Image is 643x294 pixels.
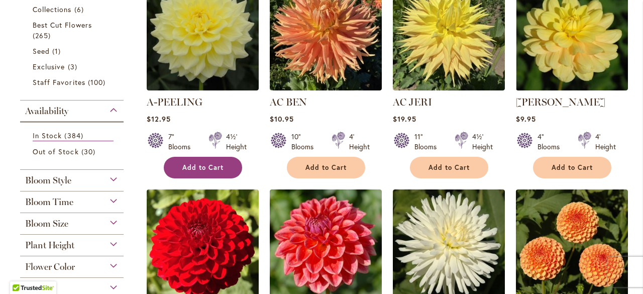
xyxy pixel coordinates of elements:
span: $9.95 [516,114,536,124]
span: Bloom Style [25,175,71,186]
span: 100 [88,77,108,87]
button: Add to Cart [287,157,365,178]
div: 7" Blooms [168,132,196,152]
span: In Stock [33,131,62,140]
a: A-PEELING [147,96,202,108]
span: Out of Stock [33,147,79,156]
a: AC Jeri [393,83,505,92]
span: Add to Cart [552,163,593,172]
span: Add to Cart [428,163,470,172]
span: Collections [33,5,72,14]
a: AC BEN [270,96,307,108]
span: Staff Favorites [33,77,85,87]
a: Staff Favorites [33,77,114,87]
div: 4' Height [349,132,370,152]
span: Exclusive [33,62,65,71]
a: Exclusive [33,61,114,72]
span: Seed [33,46,50,56]
span: Add to Cart [305,163,347,172]
span: 30 [81,146,98,157]
span: Bloom Size [25,218,68,229]
div: 11" Blooms [414,132,443,152]
span: 384 [64,130,85,141]
div: 4' Height [595,132,616,152]
a: Seed [33,46,114,56]
span: 6 [74,4,86,15]
span: $12.95 [147,114,171,124]
span: 265 [33,30,53,41]
span: Flower Color [25,261,75,272]
span: 1 [52,46,63,56]
span: Availability [25,106,68,117]
button: Add to Cart [533,157,611,178]
a: [PERSON_NAME] [516,96,605,108]
a: AC BEN [270,83,382,92]
button: Add to Cart [164,157,242,178]
span: $19.95 [393,114,416,124]
span: 3 [68,61,80,72]
span: Best Cut Flowers [33,20,92,30]
span: Plant Height [25,240,74,251]
div: 4½' Height [226,132,247,152]
button: Add to Cart [410,157,488,178]
a: A-Peeling [147,83,259,92]
a: Collections [33,4,114,15]
span: Bloom Time [25,197,73,208]
a: AHOY MATEY [516,83,628,92]
a: In Stock 384 [33,130,114,141]
a: Out of Stock 30 [33,146,114,157]
div: 4½' Height [472,132,493,152]
a: AC JERI [393,96,432,108]
iframe: Launch Accessibility Center [8,258,36,286]
span: $10.95 [270,114,294,124]
div: 4" Blooms [538,132,566,152]
div: 10" Blooms [291,132,319,152]
span: Add to Cart [182,163,224,172]
a: Best Cut Flowers [33,20,114,41]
